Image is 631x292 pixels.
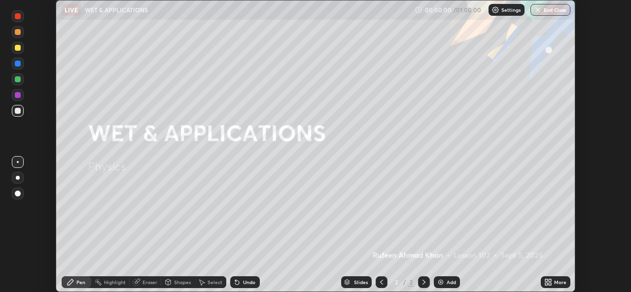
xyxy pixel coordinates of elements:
[437,278,445,286] img: add-slide-button
[76,280,85,285] div: Pen
[408,278,414,287] div: 2
[534,6,542,14] img: end-class-cross
[208,280,222,285] div: Select
[554,280,566,285] div: More
[403,279,406,285] div: /
[142,280,157,285] div: Eraser
[501,7,521,12] p: Settings
[65,6,78,14] p: LIVE
[85,6,148,14] p: WET & APPLICATIONS
[174,280,191,285] div: Shapes
[104,280,126,285] div: Highlight
[530,4,570,16] button: End Class
[447,280,456,285] div: Add
[391,279,401,285] div: 2
[243,280,255,285] div: Undo
[354,280,368,285] div: Slides
[491,6,499,14] img: class-settings-icons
